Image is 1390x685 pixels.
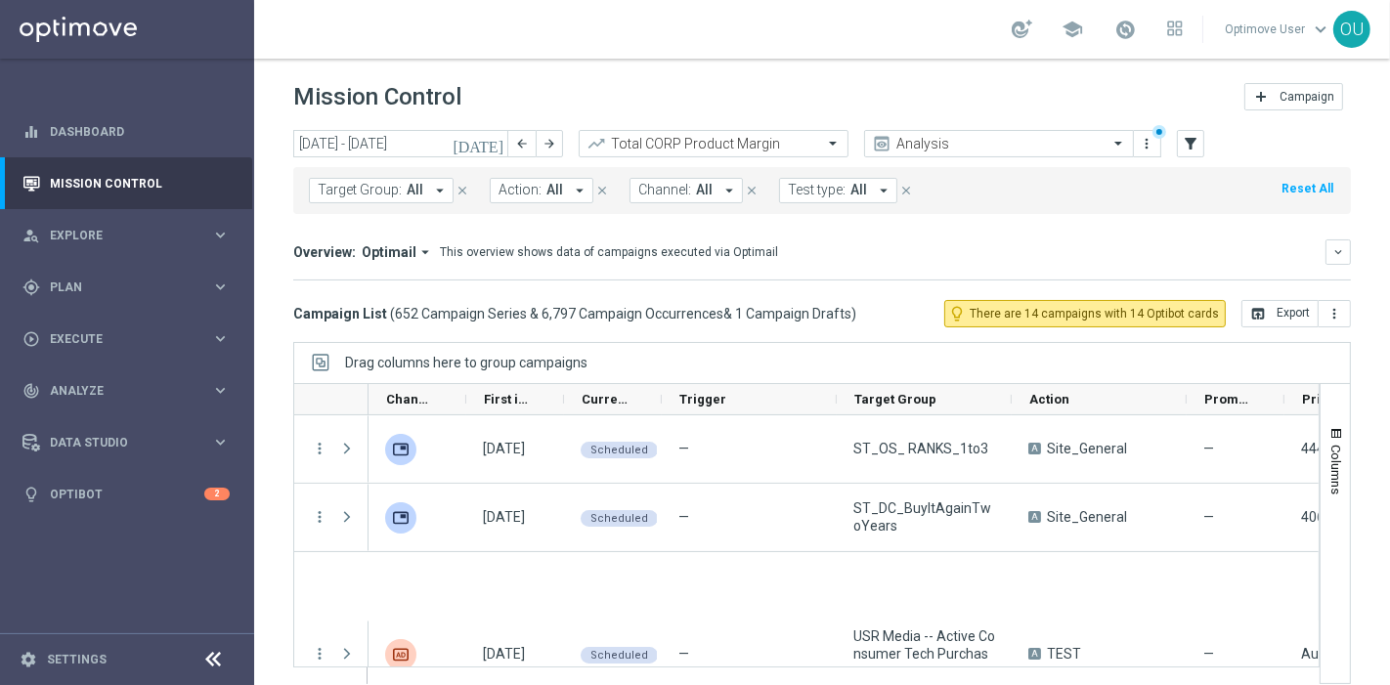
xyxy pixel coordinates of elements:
i: keyboard_arrow_right [211,226,230,244]
span: Site_General [1047,440,1127,457]
div: 06 Jul 2025, Sunday [483,508,525,526]
div: 2 [204,488,230,500]
div: 19 Jul 2025, Saturday [483,440,525,457]
div: Press SPACE to select this row. [294,484,369,552]
span: — [678,441,689,456]
i: equalizer [22,123,40,141]
a: Optimove Userkeyboard_arrow_down [1223,15,1333,44]
i: gps_fixed [22,278,40,296]
i: arrow_drop_down [720,182,738,199]
span: Optimail [362,243,416,261]
h3: Overview: [293,243,356,261]
div: Explore [22,227,211,244]
span: ) [851,305,856,322]
button: Channel: All arrow_drop_down [630,178,743,203]
button: more_vert [311,440,328,457]
span: ST_DC_BuyItAgainTwoYears [853,499,995,535]
span: Action [1029,392,1069,407]
span: Scheduled [590,512,648,525]
button: Target Group: All arrow_drop_down [309,178,454,203]
span: Promotions [1204,392,1251,407]
a: Dashboard [50,106,230,157]
i: [DATE] [453,135,505,152]
div: Data Studio [22,434,211,451]
div: gps_fixed Plan keyboard_arrow_right [22,279,231,295]
img: Adobe SFTP Prod [385,502,416,534]
span: Channel: [638,182,691,198]
colored-tag: Scheduled [581,440,658,458]
i: filter_alt [1182,135,1199,152]
span: Data Studio [50,437,211,449]
i: arrow_drop_down [571,182,588,199]
i: close [456,184,469,197]
div: lightbulb Optibot 2 [22,487,231,502]
img: Liveramp [385,639,416,670]
button: open_in_browser Export [1241,300,1319,327]
button: more_vert [311,508,328,526]
button: keyboard_arrow_down [1325,239,1351,265]
span: First in Range [484,392,531,407]
span: Channel [386,392,433,407]
span: Target Group: [318,182,402,198]
span: Action: [499,182,542,198]
div: Execute [22,330,211,348]
i: trending_up [586,134,606,153]
div: OU [1333,11,1370,48]
span: Target Group [854,392,936,407]
i: keyboard_arrow_right [211,278,230,296]
button: close [454,180,471,201]
span: There are 14 campaigns with 14 Optibot cards [970,305,1219,322]
ng-select: Total CORP Product Margin [579,130,848,157]
button: filter_alt [1177,130,1204,157]
div: Dashboard [22,106,230,157]
a: Optibot [50,468,204,520]
span: TEST [1047,645,1081,663]
span: 1 Campaign Drafts [735,305,851,322]
i: close [745,184,759,197]
button: Reset All [1280,178,1335,199]
div: Data Studio keyboard_arrow_right [22,435,231,450]
h3: Campaign List [293,305,856,322]
button: arrow_forward [536,130,563,157]
span: Analyze [50,385,211,397]
i: play_circle_outline [22,330,40,348]
div: Mission Control [22,176,231,192]
div: 03 Jul 2025, Thursday [483,645,525,663]
div: track_changes Analyze keyboard_arrow_right [22,383,231,399]
div: Optibot [22,468,230,520]
button: close [593,180,611,201]
div: Analyze [22,382,211,400]
img: Adobe SFTP Prod [385,434,416,465]
span: All [850,182,867,198]
button: play_circle_outline Execute keyboard_arrow_right [22,331,231,347]
span: Columns [1328,445,1344,494]
i: arrow_drop_down [875,182,892,199]
button: Optimail arrow_drop_down [356,243,440,261]
span: Trigger [679,392,726,407]
button: more_vert [1138,132,1157,155]
span: All [546,182,563,198]
span: 444 [1301,441,1325,456]
span: Priority [1302,392,1349,407]
i: arrow_drop_down [416,243,434,261]
button: person_search Explore keyboard_arrow_right [22,228,231,243]
span: — [678,509,689,525]
i: arrow_back [515,137,529,150]
span: Scheduled [590,444,648,456]
span: — [678,646,689,662]
span: USR Media -- Active Consumer Tech Purchasers [853,627,995,680]
span: Current Status [582,392,629,407]
i: close [899,184,913,197]
i: lightbulb_outline [948,305,966,322]
button: equalizer Dashboard [22,124,231,140]
span: — [1203,645,1214,663]
span: 406 [1301,509,1325,525]
i: add [1253,89,1269,105]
